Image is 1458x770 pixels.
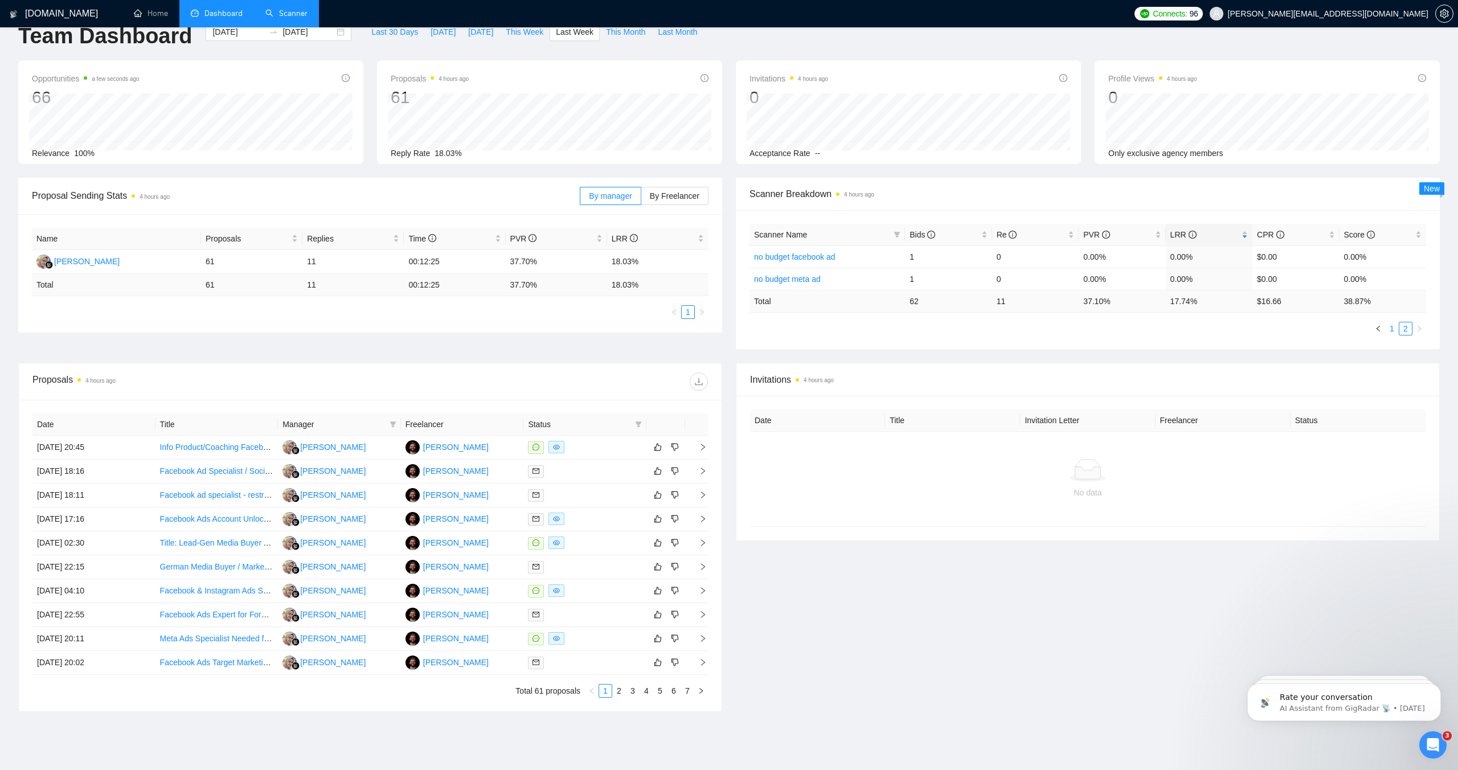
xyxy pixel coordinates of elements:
span: info-circle [1418,74,1426,82]
span: info-circle [529,234,536,242]
div: [PERSON_NAME] [300,441,366,453]
img: gigradar-bm.png [292,590,300,598]
span: like [654,443,662,452]
button: like [651,440,665,454]
a: P[PERSON_NAME] [406,514,489,523]
div: [PERSON_NAME] [300,489,366,501]
span: Proposals [206,232,289,245]
li: 1 [1385,322,1399,335]
span: LRR [1170,230,1197,239]
div: [PERSON_NAME] [423,632,489,645]
span: New [1424,184,1440,193]
img: Profile image for AI Assistant from GigRadar 📡 [26,34,44,52]
div: [PERSON_NAME] [423,513,489,525]
li: 3 [626,684,640,698]
button: dislike [668,488,682,502]
a: 5 [654,685,666,697]
span: info-circle [428,234,436,242]
button: This Week [499,23,550,41]
td: 0.00% [1340,245,1427,268]
span: 96 [1190,7,1198,20]
div: 0 [750,87,828,108]
td: 11 [992,290,1079,312]
img: NN [282,464,297,478]
td: $0.00 [1252,268,1339,290]
td: 18.03 % [607,274,708,296]
td: 37.70 % [506,274,607,296]
span: user [1213,10,1221,18]
a: P[PERSON_NAME] [406,562,489,571]
span: Invitations [750,72,828,85]
th: Name [32,228,201,250]
img: gigradar-bm.png [292,614,300,622]
td: 00:12:25 [404,274,505,296]
span: mail [533,563,539,570]
div: [PERSON_NAME] [423,536,489,549]
span: dislike [671,634,679,643]
span: dislike [671,610,679,619]
a: P[PERSON_NAME] [406,585,489,595]
button: dislike [668,632,682,645]
img: logo [10,5,18,23]
iframe: Intercom notifications message [1230,660,1458,739]
div: [PERSON_NAME] [54,255,120,268]
a: P[PERSON_NAME] [406,490,489,499]
span: Score [1344,230,1375,239]
span: info-circle [342,74,350,82]
a: no budget meta ad [754,275,821,284]
li: Next Page [694,684,708,698]
li: 6 [667,684,681,698]
img: NN [282,632,297,646]
th: Proposals [201,228,302,250]
span: 3 [1443,731,1452,740]
button: Last 30 Days [365,23,424,41]
span: dislike [671,586,679,595]
img: NN [282,584,297,598]
button: like [651,488,665,502]
td: $ 16.66 [1252,290,1339,312]
button: dislike [668,560,682,574]
span: Proposal Sending Stats [32,189,580,203]
img: gigradar-bm.png [292,662,300,670]
div: [PERSON_NAME] [423,489,489,501]
a: German Media Buyer / Marketing Manager (Vollzeit) [160,562,344,571]
button: left [1371,322,1385,335]
img: P [406,608,420,622]
span: like [654,466,662,476]
img: P [406,488,420,502]
td: Total [750,290,905,312]
span: mail [533,468,539,474]
a: 3 [626,685,639,697]
span: Last Week [556,26,593,38]
span: Acceptance Rate [750,149,810,158]
img: P [406,560,420,574]
img: gigradar-bm.png [292,494,300,502]
a: P[PERSON_NAME] [406,633,489,642]
div: 0 [1108,87,1197,108]
span: LRR [612,234,638,243]
span: info-circle [1102,231,1110,239]
img: gigradar-bm.png [292,518,300,526]
span: dislike [671,466,679,476]
img: NN [282,488,297,502]
span: info-circle [1276,231,1284,239]
button: like [651,656,665,669]
span: info-circle [1189,231,1197,239]
img: gigradar-bm.png [292,542,300,550]
img: P [406,512,420,526]
img: NN [282,656,297,670]
button: like [651,464,665,478]
div: [PERSON_NAME] [300,584,366,597]
div: message notification from AI Assistant from GigRadar 📡, 2w ago. Rate your conversation [17,24,211,62]
img: P [406,632,420,646]
span: By manager [589,191,632,200]
td: Total [32,274,201,296]
img: NN [282,440,297,454]
span: Bids [910,230,935,239]
a: P[PERSON_NAME] [406,442,489,451]
a: 4 [640,685,653,697]
a: P[PERSON_NAME] [406,657,489,666]
div: 61 [391,87,469,108]
a: NN[PERSON_NAME] [282,562,366,571]
span: filter [891,226,903,243]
